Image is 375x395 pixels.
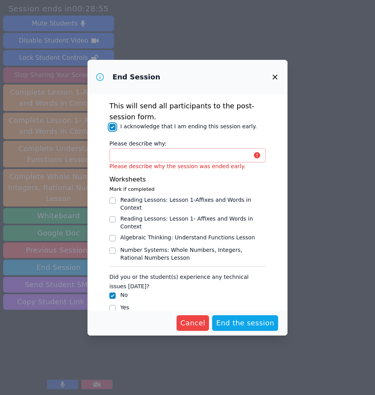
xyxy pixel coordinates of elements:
[109,270,266,291] legend: Did you or the student(s) experience any technical issues [DATE]?
[120,196,266,212] div: Reading Lessons : Lesson 1-Affixes and Words in Context
[120,123,257,129] label: I acknowledge that I am ending this session early.
[109,136,266,148] label: Please describe why:
[112,72,160,82] h3: End Session
[216,318,274,329] span: End the session
[212,315,278,331] button: End the session
[120,215,266,230] div: Reading Lessons : Lesson 1- Affixes and Words in Context
[120,233,255,241] div: Algebraic Thinking : Understand Functions Lesson
[109,162,266,170] p: Please describe why the session was ended early.
[180,318,205,329] span: Cancel
[120,246,266,262] div: Number Systems : Whole Numbers, Integers, Rational Numbers Lesson
[109,175,266,184] h3: Worksheets
[109,186,155,192] small: Mark if completed
[177,315,209,331] button: Cancel
[120,292,128,298] label: No
[120,304,129,311] label: Yes
[109,101,266,122] p: This will send all participants to the post-session form.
